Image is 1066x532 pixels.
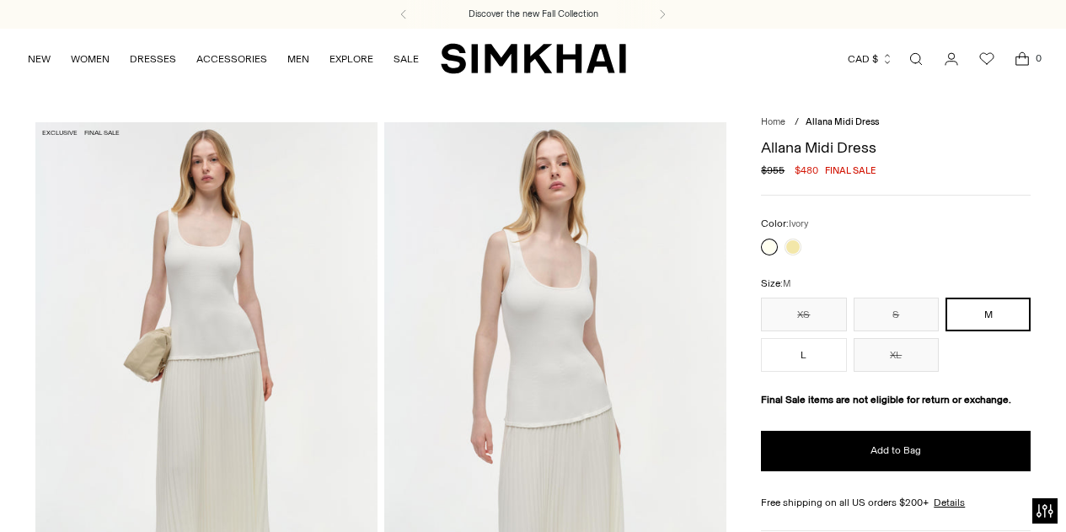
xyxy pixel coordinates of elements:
[899,42,933,76] a: Open search modal
[761,116,1031,130] nav: breadcrumbs
[970,42,1004,76] a: Wishlist
[287,40,309,78] a: MEN
[854,298,939,331] button: S
[761,338,846,372] button: L
[761,298,846,331] button: XS
[28,40,51,78] a: NEW
[761,116,785,127] a: Home
[806,116,879,127] span: Allana Midi Dress
[761,495,1031,510] div: Free shipping on all US orders $200+
[196,40,267,78] a: ACCESSORIES
[441,42,626,75] a: SIMKHAI
[870,443,921,458] span: Add to Bag
[1031,51,1046,66] span: 0
[761,431,1031,471] button: Add to Bag
[789,218,808,229] span: Ivory
[934,495,965,510] a: Details
[935,42,968,76] a: Go to the account page
[329,40,373,78] a: EXPLORE
[71,40,110,78] a: WOMEN
[1005,42,1039,76] a: Open cart modal
[795,163,818,178] span: $480
[761,394,1011,406] strong: Final Sale items are not eligible for return or exchange.
[394,40,419,78] a: SALE
[854,338,939,372] button: XL
[761,140,1031,155] h1: Allana Midi Dress
[761,276,790,292] label: Size:
[783,278,790,289] span: M
[761,216,808,232] label: Color:
[848,40,893,78] button: CAD $
[469,8,598,21] a: Discover the new Fall Collection
[795,116,799,130] div: /
[130,40,176,78] a: DRESSES
[945,298,1031,331] button: M
[761,163,785,178] s: $955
